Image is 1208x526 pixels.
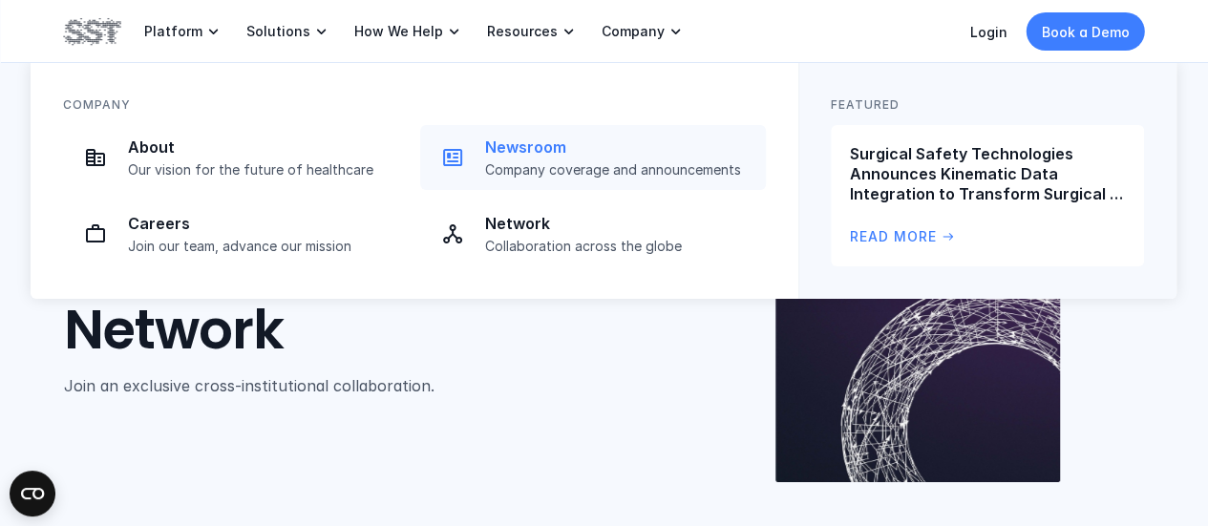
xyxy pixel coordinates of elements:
[63,201,409,266] a: Briefcase iconCareersJoin our team, advance our mission
[84,146,107,169] img: Company icon
[10,471,55,516] button: Open CMP widget
[144,23,202,40] p: Platform
[128,137,397,158] p: About
[246,23,310,40] p: Solutions
[420,125,766,190] a: Newspaper iconNewsroomCompany coverage and announcements
[63,125,409,190] a: Company iconAboutOur vision for the future of healthcare
[831,95,900,114] p: FEATURED
[1042,22,1130,42] p: Book a Demo
[64,15,121,48] img: SST logo
[354,23,443,40] p: How We Help
[128,161,397,179] p: Our vision for the future of healthcare
[850,226,937,247] p: Read More
[128,238,397,255] p: Join our team, advance our mission
[64,234,691,362] h1: Surgical Safety Network
[941,229,956,244] span: arrow_right_alt
[487,23,558,40] p: Resources
[831,125,1144,266] a: Surgical Safety Technologies Announces Kinematic Data Integration to Transform Surgical Proficien...
[485,137,754,158] p: Newsroom
[420,201,766,266] a: Network iconNetworkCollaboration across the globe
[485,238,754,255] p: Collaboration across the globe
[64,373,628,396] p: Join an exclusive cross-institutional collaboration.
[602,23,665,40] p: Company
[441,146,464,169] img: Newspaper icon
[63,95,131,114] p: Company
[128,214,397,234] p: Careers
[970,24,1007,40] a: Login
[485,161,754,179] p: Company coverage and announcements
[850,144,1125,203] p: Surgical Safety Technologies Announces Kinematic Data Integration to Transform Surgical Proficien...
[1027,12,1145,51] a: Book a Demo
[441,222,464,245] img: Network icon
[84,222,107,245] img: Briefcase icon
[485,214,754,234] p: Network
